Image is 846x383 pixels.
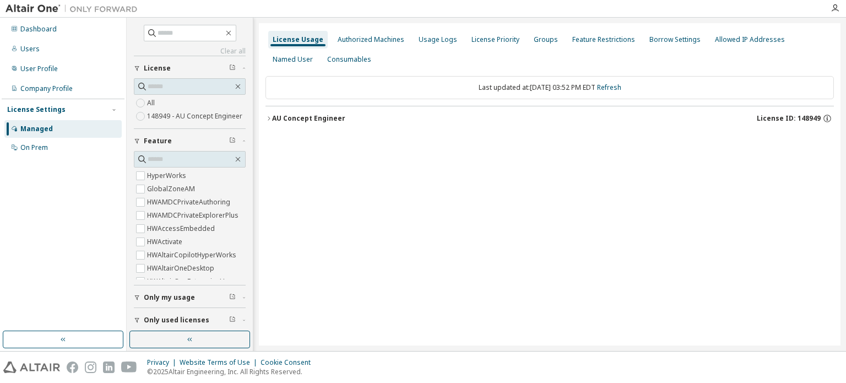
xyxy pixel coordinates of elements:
[20,25,57,34] div: Dashboard
[273,55,313,64] div: Named User
[147,209,241,222] label: HWAMDCPrivateExplorerPlus
[229,137,236,145] span: Clear filter
[134,285,246,310] button: Only my usage
[229,293,236,302] span: Clear filter
[6,3,143,14] img: Altair One
[180,358,261,367] div: Website Terms of Use
[147,262,216,275] label: HWAltairOneDesktop
[147,196,232,209] label: HWAMDCPrivateAuthoring
[649,35,701,44] div: Borrow Settings
[757,114,821,123] span: License ID: 148949
[229,316,236,325] span: Clear filter
[265,106,834,131] button: AU Concept EngineerLicense ID: 148949
[265,76,834,99] div: Last updated at: [DATE] 03:52 PM EDT
[20,64,58,73] div: User Profile
[147,96,157,110] label: All
[144,64,171,73] span: License
[20,84,73,93] div: Company Profile
[147,235,185,249] label: HWActivate
[147,110,245,123] label: 148949 - AU Concept Engineer
[147,358,180,367] div: Privacy
[144,137,172,145] span: Feature
[261,358,317,367] div: Cookie Consent
[3,362,60,373] img: altair_logo.svg
[147,222,217,235] label: HWAccessEmbedded
[147,275,237,288] label: HWAltairOneEnterpriseUser
[597,83,621,92] a: Refresh
[534,35,558,44] div: Groups
[147,249,238,262] label: HWAltairCopilotHyperWorks
[338,35,404,44] div: Authorized Machines
[85,362,96,373] img: instagram.svg
[134,129,246,153] button: Feature
[147,182,197,196] label: GlobalZoneAM
[471,35,519,44] div: License Priority
[272,114,345,123] div: AU Concept Engineer
[144,293,195,302] span: Only my usage
[327,55,371,64] div: Consumables
[147,367,317,376] p: © 2025 Altair Engineering, Inc. All Rights Reserved.
[121,362,137,373] img: youtube.svg
[147,169,188,182] label: HyperWorks
[134,308,246,332] button: Only used licenses
[20,125,53,133] div: Managed
[20,45,40,53] div: Users
[103,362,115,373] img: linkedin.svg
[572,35,635,44] div: Feature Restrictions
[67,362,78,373] img: facebook.svg
[134,47,246,56] a: Clear all
[419,35,457,44] div: Usage Logs
[7,105,66,114] div: License Settings
[229,64,236,73] span: Clear filter
[144,316,209,325] span: Only used licenses
[134,56,246,80] button: License
[715,35,785,44] div: Allowed IP Addresses
[20,143,48,152] div: On Prem
[273,35,323,44] div: License Usage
